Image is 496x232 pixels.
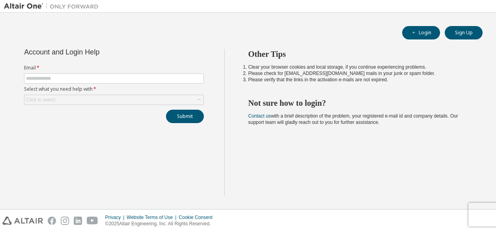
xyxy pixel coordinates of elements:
div: Click to select [26,97,55,103]
button: Login [402,26,440,39]
h2: Other Tips [248,49,469,59]
img: Altair One [4,2,103,10]
li: Please check for [EMAIL_ADDRESS][DOMAIN_NAME] mails in your junk or spam folder. [248,70,469,77]
li: Clear your browser cookies and local storage, if you continue experiencing problems. [248,64,469,70]
img: altair_logo.svg [2,217,43,225]
img: instagram.svg [61,217,69,225]
img: linkedin.svg [74,217,82,225]
div: Privacy [105,214,127,221]
span: with a brief description of the problem, your registered e-mail id and company details. Our suppo... [248,113,458,125]
h2: Not sure how to login? [248,98,469,108]
button: Sign Up [445,26,483,39]
div: Account and Login Help [24,49,168,55]
img: facebook.svg [48,217,56,225]
p: © 2025 Altair Engineering, Inc. All Rights Reserved. [105,221,217,227]
li: Please verify that the links in the activation e-mails are not expired. [248,77,469,83]
label: Email [24,65,204,71]
div: Click to select [24,95,203,105]
img: youtube.svg [87,217,98,225]
div: Cookie Consent [179,214,217,221]
label: Select what you need help with [24,86,204,92]
button: Submit [166,110,204,123]
a: Contact us [248,113,271,119]
div: Website Terms of Use [127,214,179,221]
